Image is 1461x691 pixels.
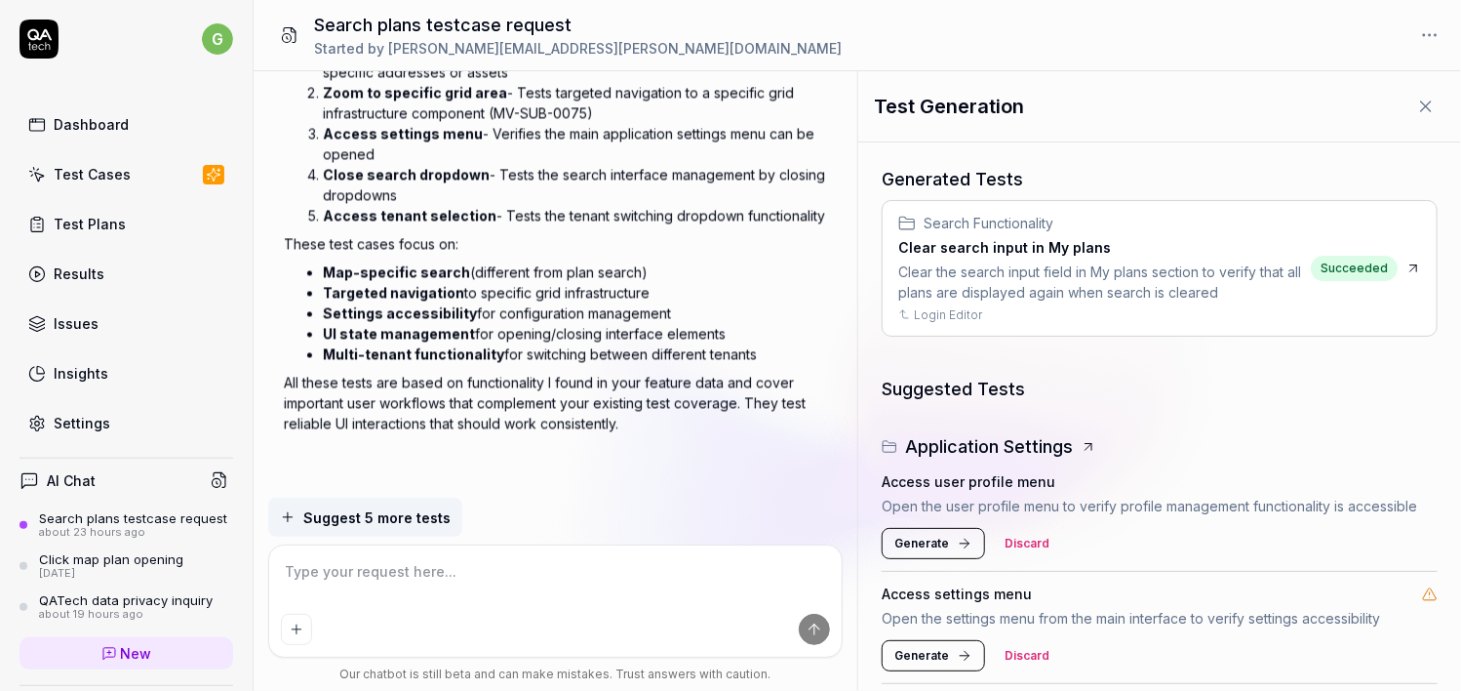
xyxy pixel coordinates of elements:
[39,510,227,526] div: Search plans testcase request
[882,608,1438,629] p: Open the settings menu from the main interface to verify settings accessibility
[20,105,233,143] a: Dashboard
[898,237,1303,258] h3: Clear search input in My plans
[882,528,985,559] button: Generate
[898,262,1303,303] div: Clear the search input field in My plans section to verify that all plans are displayed again whe...
[284,233,828,254] p: These test cases focus on:
[1311,256,1398,281] span: Succeeded
[323,205,828,225] li: - Tests the tenant switching dropdown functionality
[20,354,233,392] a: Insights
[284,372,828,433] p: All these tests are based on functionality I found in your feature data and cover important user ...
[268,498,462,537] button: Suggest 5 more tests
[924,213,1053,233] span: Search Functionality
[20,592,233,622] a: QATech data privacy inquiryabout 19 hours ago
[54,313,99,334] div: Issues
[882,496,1438,516] p: Open the user profile menu to verify profile management functionality is accessible
[268,666,842,683] div: Our chatbot is still beta and can make mistakes. Trust answers with caution.
[323,325,475,342] strong: UI state management
[323,323,828,344] li: for opening/closing interface elements
[882,200,1438,337] a: Search FunctionalityClear search input in My plansClear the search input field in My plans sectio...
[20,551,233,581] a: Click map plan opening[DATE]
[882,166,1438,192] h3: Generated Tests
[882,376,1438,402] h3: Suggested Tests
[323,207,496,224] strong: Access tenant selection
[882,471,1055,492] h4: Access user profile menu
[323,303,828,323] li: for configuration management
[323,84,507,101] strong: Zoom to specific grid area
[202,20,233,59] button: g
[54,413,110,433] div: Settings
[54,214,126,234] div: Test Plans
[39,551,183,567] div: Click map plan opening
[20,637,233,670] a: New
[993,528,1061,559] button: Discard
[20,205,233,243] a: Test Plans
[303,508,451,528] span: Suggest 5 more tests
[202,23,233,55] span: g
[20,510,233,540] a: Search plans testcase requestabout 23 hours ago
[882,640,985,671] button: Generate
[323,166,490,183] strong: Close search dropdown
[323,344,828,364] li: for switching between different tenants
[323,284,464,301] strong: Targeted navigation
[54,164,131,184] div: Test Cases
[993,640,1061,671] button: Discard
[281,614,312,645] button: Add attachment
[314,38,842,59] div: Started by
[323,82,828,123] li: - Tests targeted navigation to a specific grid infrastructure component (MV-SUB-0075)
[20,155,233,193] a: Test Cases
[47,470,96,491] h4: AI Chat
[894,647,949,665] span: Generate
[874,92,1024,121] h1: Test Generation
[20,404,233,442] a: Settings
[323,345,504,362] strong: Multi-tenant functionality
[323,262,828,282] li: (different from plan search)
[54,363,108,384] div: Insights
[882,584,1032,604] h4: Access settings menu
[39,592,213,608] div: QATech data privacy inquiry
[905,433,1073,460] h3: Application Settings
[54,264,104,284] div: Results
[121,643,152,664] span: New
[39,608,213,622] div: about 19 hours ago
[54,114,129,135] div: Dashboard
[388,40,842,57] span: [PERSON_NAME][EMAIL_ADDRESS][PERSON_NAME][DOMAIN_NAME]
[894,535,949,552] span: Generate
[39,567,183,581] div: [DATE]
[323,264,470,280] strong: Map-specific search
[323,282,828,303] li: to specific grid infrastructure
[20,255,233,293] a: Results
[323,164,828,205] li: - Tests the search interface management by closing dropdowns
[314,12,842,38] h1: Search plans testcase request
[323,123,828,164] li: - Verifies the main application settings menu can be opened
[323,125,483,142] strong: Access settings menu
[323,305,477,321] strong: Settings accessibility
[39,526,227,540] div: about 23 hours ago
[914,306,982,324] a: Login Editor
[20,305,233,343] a: Issues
